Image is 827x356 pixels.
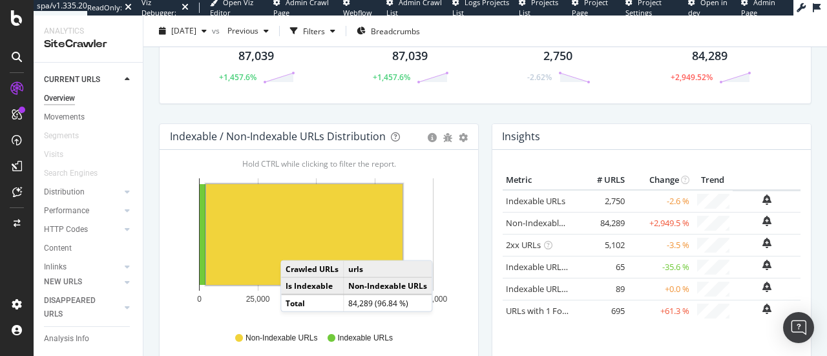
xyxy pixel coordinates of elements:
span: Indexable URLs [338,333,393,344]
div: Content [44,242,72,255]
td: Is Indexable [281,277,344,295]
div: +2,949.52% [671,72,713,83]
span: Breadcrumbs [371,25,420,36]
div: DISAPPEARED URLS [44,294,109,321]
button: Filters [285,21,340,41]
text: 25,000 [246,295,270,304]
button: Breadcrumbs [351,21,425,41]
a: Non-Indexable URLs [506,217,585,229]
a: Movements [44,110,134,124]
a: Indexable URLs with Bad Description [506,283,647,295]
div: bell-plus [762,194,771,205]
div: 87,039 [392,48,428,65]
td: +0.0 % [628,278,693,300]
div: Segments [44,129,79,143]
div: bell-plus [762,238,771,248]
span: Previous [222,25,258,36]
span: vs [212,25,222,36]
td: -3.5 % [628,234,693,256]
div: Analytics [44,26,132,37]
a: Distribution [44,185,121,199]
div: bell-plus [762,282,771,292]
div: Overview [44,92,75,105]
div: circle-info [428,133,437,142]
a: CURRENT URLS [44,73,121,87]
td: Total [281,295,344,311]
svg: A chart. [170,171,463,320]
a: Search Engines [44,167,110,180]
a: Overview [44,92,134,105]
div: bell-plus [762,216,771,226]
div: NEW URLS [44,275,82,289]
a: DISAPPEARED URLS [44,294,121,321]
td: +2,949.5 % [628,212,693,234]
text: 100,000 [419,295,448,304]
div: 2,750 [543,48,572,65]
td: 89 [576,278,628,300]
div: Search Engines [44,167,98,180]
td: 84,289 (96.84 %) [344,295,432,311]
td: +61.3 % [628,300,693,322]
td: 5,102 [576,234,628,256]
div: Distribution [44,185,85,199]
a: Visits [44,148,76,162]
h4: Insights [502,128,540,145]
div: 87,039 [238,48,274,65]
a: Indexable URLs [506,195,565,207]
div: 84,289 [692,48,728,65]
div: bell-plus [762,260,771,270]
td: 695 [576,300,628,322]
text: 0 [197,295,202,304]
div: Movements [44,110,85,124]
div: SiteCrawler [44,37,132,52]
div: Inlinks [44,260,67,274]
div: bell-plus [762,304,771,314]
div: +1,457.6% [219,72,256,83]
a: Inlinks [44,260,121,274]
div: Open Intercom Messenger [783,312,814,343]
a: 2xx URLs [506,239,541,251]
td: 65 [576,256,628,278]
div: bug [443,133,452,142]
a: Segments [44,129,92,143]
td: -2.6 % [628,190,693,213]
td: 84,289 [576,212,628,234]
td: Crawled URLs [281,261,344,278]
div: Indexable / Non-Indexable URLs Distribution [170,130,386,143]
a: Performance [44,204,121,218]
th: # URLS [576,171,628,190]
td: 2,750 [576,190,628,213]
span: 2025 Aug. 12th [171,25,196,36]
div: Filters [303,25,325,36]
a: Analysis Info [44,332,134,346]
td: urls [344,261,432,278]
div: Analysis Info [44,332,89,346]
button: [DATE] [154,21,212,41]
a: URLs with 1 Follow Inlink [506,305,601,317]
a: Content [44,242,134,255]
a: Indexable URLs with Bad H1 [506,261,614,273]
div: -2.62% [527,72,552,83]
td: Non-Indexable URLs [344,277,432,295]
div: Performance [44,204,89,218]
th: Trend [693,171,733,190]
a: NEW URLS [44,275,121,289]
th: Change [628,171,693,190]
td: -35.6 % [628,256,693,278]
div: ReadOnly: [87,3,122,13]
div: Visits [44,148,63,162]
div: gear [459,133,468,142]
a: HTTP Codes [44,223,121,236]
span: Webflow [343,8,372,17]
button: Previous [222,21,274,41]
div: CURRENT URLS [44,73,100,87]
div: +1,457.6% [373,72,410,83]
div: HTTP Codes [44,223,88,236]
span: Non-Indexable URLs [246,333,317,344]
th: Metric [503,171,576,190]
